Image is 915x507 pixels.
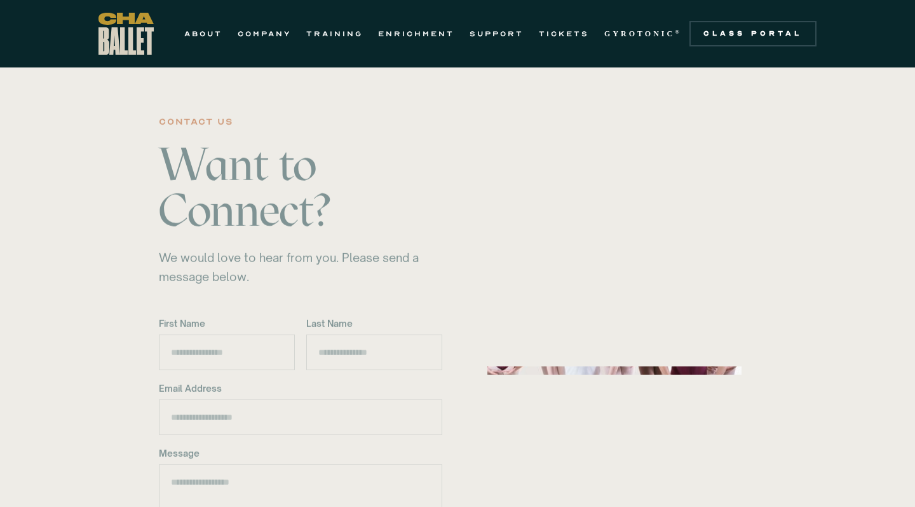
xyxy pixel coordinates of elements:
h1: Want to Connect? [159,141,442,233]
a: SUPPORT [470,26,524,41]
a: TRAINING [306,26,363,41]
label: Email Address [159,382,442,396]
a: COMPANY [238,26,291,41]
div: contact us [159,115,233,130]
a: ENRICHMENT [378,26,454,41]
div: Class Portal [697,29,809,39]
a: ABOUT [184,26,222,41]
label: First Name [159,317,295,331]
a: GYROTONIC® [604,26,682,41]
label: Message [159,447,442,461]
a: TICKETS [539,26,589,41]
strong: GYROTONIC [604,29,675,38]
sup: ® [675,29,682,35]
a: home [98,13,154,55]
div: We would love to hear from you. Please send a message below. [159,248,442,286]
a: Class Portal [689,21,817,46]
label: Last Name [306,317,442,331]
